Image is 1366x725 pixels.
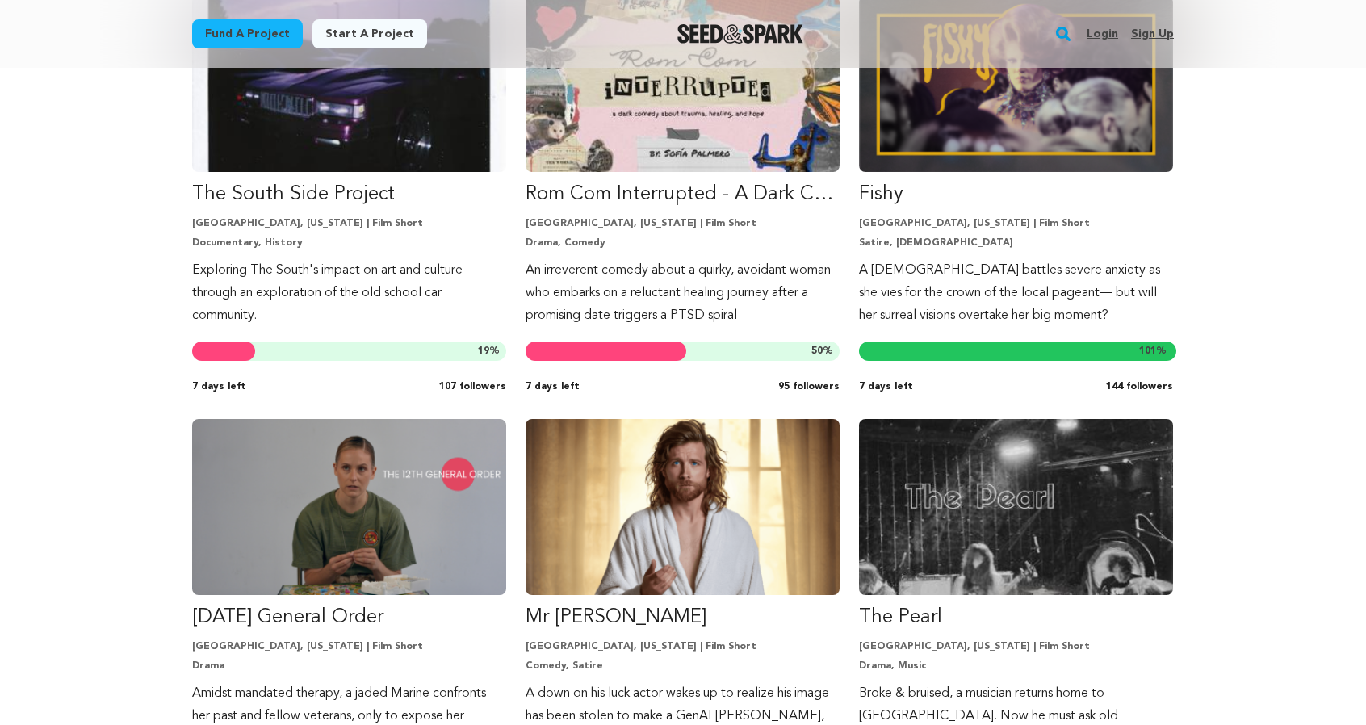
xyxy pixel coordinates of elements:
[312,19,427,48] a: Start a project
[859,640,1173,653] p: [GEOGRAPHIC_DATA], [US_STATE] | Film Short
[478,346,489,356] span: 19
[192,19,303,48] a: Fund a project
[778,380,840,393] span: 95 followers
[677,24,804,44] img: Seed&Spark Logo Dark Mode
[1139,346,1156,356] span: 101
[811,346,823,356] span: 50
[439,380,506,393] span: 107 followers
[478,345,500,358] span: %
[859,605,1173,631] p: The Pearl
[192,217,506,230] p: [GEOGRAPHIC_DATA], [US_STATE] | Film Short
[192,640,506,653] p: [GEOGRAPHIC_DATA], [US_STATE] | Film Short
[811,345,833,358] span: %
[677,24,804,44] a: Seed&Spark Homepage
[1106,380,1173,393] span: 144 followers
[526,259,840,327] p: An irreverent comedy about a quirky, avoidant woman who embarks on a reluctant healing journey af...
[526,182,840,207] p: Rom Com Interrupted - A Dark Comedy about PTSD
[192,182,506,207] p: The South Side Project
[859,217,1173,230] p: [GEOGRAPHIC_DATA], [US_STATE] | Film Short
[192,237,506,249] p: Documentary, History
[859,259,1173,327] p: A [DEMOGRAPHIC_DATA] battles severe anxiety as she vies for the crown of the local pageant— but w...
[526,605,840,631] p: Mr [PERSON_NAME]
[526,217,840,230] p: [GEOGRAPHIC_DATA], [US_STATE] | Film Short
[859,660,1173,673] p: Drama, Music
[1139,345,1167,358] span: %
[1087,21,1118,47] a: Login
[192,660,506,673] p: Drama
[526,660,840,673] p: Comedy, Satire
[1131,21,1174,47] a: Sign up
[859,237,1173,249] p: Satire, [DEMOGRAPHIC_DATA]
[859,182,1173,207] p: Fishy
[192,380,246,393] span: 7 days left
[526,380,580,393] span: 7 days left
[192,605,506,631] p: [DATE] General Order
[526,640,840,653] p: [GEOGRAPHIC_DATA], [US_STATE] | Film Short
[526,237,840,249] p: Drama, Comedy
[859,380,913,393] span: 7 days left
[192,259,506,327] p: Exploring The South's impact on art and culture through an exploration of the old school car comm...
